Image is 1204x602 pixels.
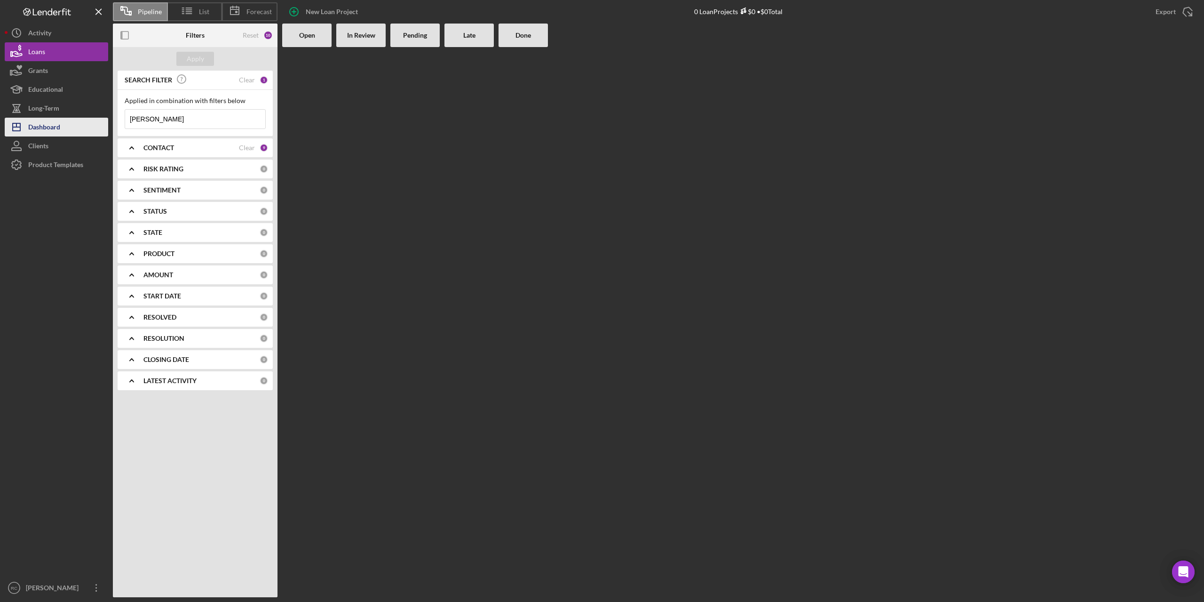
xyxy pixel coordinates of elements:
[260,355,268,364] div: 0
[5,99,108,118] button: Long-Term
[515,32,531,39] b: Done
[125,97,266,104] div: Applied in combination with filters below
[243,32,259,39] div: Reset
[403,32,427,39] b: Pending
[199,8,209,16] span: List
[239,76,255,84] div: Clear
[28,136,48,158] div: Clients
[143,377,197,385] b: LATEST ACTIVITY
[5,61,108,80] button: Grants
[1146,2,1199,21] button: Export
[143,208,167,215] b: STATUS
[306,2,358,21] div: New Loan Project
[347,32,375,39] b: In Review
[28,155,83,177] div: Product Templates
[246,8,272,16] span: Forecast
[260,186,268,194] div: 0
[28,118,60,139] div: Dashboard
[263,31,273,40] div: 10
[11,586,17,591] text: RC
[260,377,268,385] div: 0
[738,8,755,16] div: $0
[5,136,108,155] button: Clients
[1156,2,1176,21] div: Export
[24,578,85,600] div: [PERSON_NAME]
[5,80,108,99] button: Educational
[143,271,173,279] b: AMOUNT
[186,32,205,39] b: Filters
[125,76,172,84] b: SEARCH FILTER
[260,144,268,152] div: 9
[260,271,268,279] div: 0
[143,292,181,300] b: START DATE
[138,8,162,16] span: Pipeline
[299,32,315,39] b: Open
[260,313,268,321] div: 0
[143,335,184,342] b: RESOLUTION
[143,313,176,321] b: RESOLVED
[176,52,214,66] button: Apply
[143,186,181,194] b: SENTIMENT
[260,334,268,343] div: 0
[28,61,48,82] div: Grants
[187,52,204,66] div: Apply
[5,118,108,136] button: Dashboard
[260,292,268,300] div: 0
[143,229,162,236] b: STATE
[28,99,59,120] div: Long-Term
[260,249,268,258] div: 0
[260,76,268,84] div: 1
[260,228,268,237] div: 0
[143,250,174,257] b: PRODUCT
[143,356,189,363] b: CLOSING DATE
[5,155,108,174] button: Product Templates
[463,32,475,39] b: Late
[694,8,783,16] div: 0 Loan Projects • $0 Total
[239,144,255,152] div: Clear
[282,2,367,21] button: New Loan Project
[260,207,268,216] div: 0
[5,42,108,61] button: Loans
[5,578,108,597] button: RC[PERSON_NAME]
[28,80,63,101] div: Educational
[1172,561,1195,583] div: Open Intercom Messenger
[143,144,174,152] b: CONTACT
[5,24,108,42] button: Activity
[28,24,51,45] div: Activity
[143,165,183,173] b: RISK RATING
[28,42,45,64] div: Loans
[260,165,268,173] div: 0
